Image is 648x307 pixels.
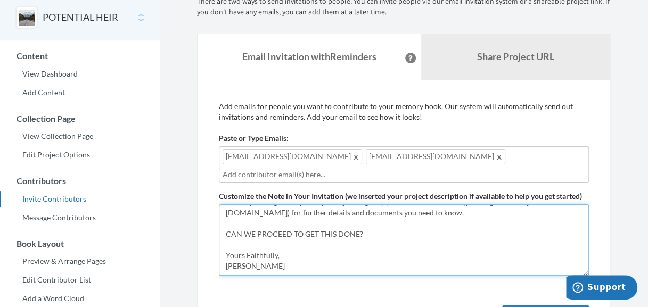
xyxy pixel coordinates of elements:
p: Add emails for people you want to contribute to your memory book. Our system will automatically s... [219,101,589,122]
span: [EMAIL_ADDRESS][DOMAIN_NAME] [366,149,505,164]
label: Paste or Type Emails: [219,133,289,144]
h3: Book Layout [1,239,160,248]
iframe: Opens a widget where you can chat to one of our agents [566,275,637,302]
b: Share Project URL [477,51,554,62]
textarea: NEXT OF KIN [219,204,589,276]
h3: Collection Page [1,114,160,123]
span: [EMAIL_ADDRESS][DOMAIN_NAME] [223,149,362,164]
label: Customize the Note in Your Invitation (we inserted your project description if available to help ... [219,191,582,202]
button: POTENTIAL HEIR [43,11,118,24]
h3: Content [1,51,160,61]
strong: Email Invitation with Reminders [242,51,376,62]
input: Add contributor email(s) here... [223,169,585,180]
h3: Contributors [1,176,160,186]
